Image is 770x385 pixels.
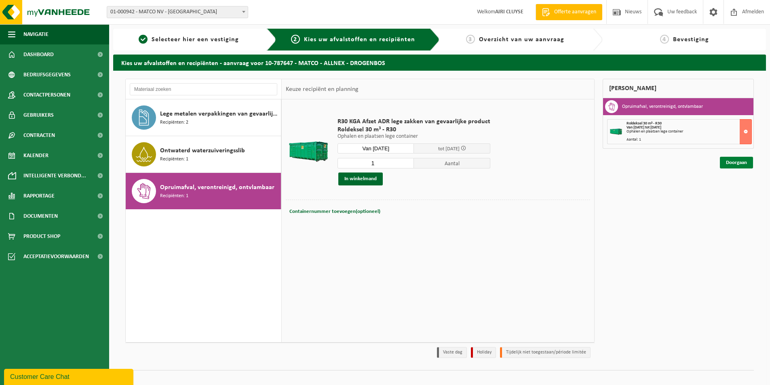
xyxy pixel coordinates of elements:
[160,183,274,192] span: Opruimafval, verontreinigd, ontvlambaar
[627,138,751,142] div: Aantal: 1
[23,145,49,166] span: Kalender
[23,166,86,186] span: Intelligente verbond...
[160,146,245,156] span: Ontwaterd waterzuiveringsslib
[479,36,564,43] span: Overzicht van uw aanvraag
[107,6,248,18] span: 01-000942 - MATCO NV - WAREGEM
[291,35,300,44] span: 2
[139,35,148,44] span: 1
[414,158,490,168] span: Aantal
[23,85,70,105] span: Contactpersonen
[23,24,49,44] span: Navigatie
[466,35,475,44] span: 3
[500,347,591,358] li: Tijdelijk niet toegestaan/période limitée
[338,134,490,139] p: Ophalen en plaatsen lege container
[152,36,239,43] span: Selecteer hier een vestiging
[720,157,753,168] a: Doorgaan
[126,136,281,173] button: Ontwaterd waterzuiveringsslib Recipiënten: 1
[23,105,54,125] span: Gebruikers
[160,119,188,126] span: Recipiënten: 2
[536,4,602,20] a: Offerte aanvragen
[627,121,662,126] span: Roldeksel 30 m³ - R30
[160,109,279,119] span: Lege metalen verpakkingen van gevaarlijke stoffen
[160,156,188,163] span: Recipiënten: 1
[627,130,751,134] div: Ophalen en plaatsen lege container
[622,100,703,113] h3: Opruimafval, verontreinigd, ontvlambaar
[23,65,71,85] span: Bedrijfsgegevens
[437,347,467,358] li: Vaste dag
[471,347,496,358] li: Holiday
[438,146,460,151] span: tot [DATE]
[23,226,60,246] span: Product Shop
[23,246,89,267] span: Acceptatievoorwaarden
[23,125,55,145] span: Contracten
[338,143,414,154] input: Selecteer datum
[4,367,135,385] iframe: chat widget
[627,125,661,130] strong: Van [DATE] tot [DATE]
[23,44,54,65] span: Dashboard
[338,173,383,185] button: In winkelmand
[338,126,490,134] span: Roldeksel 30 m³ - R30
[160,192,188,200] span: Recipiënten: 1
[289,209,380,214] span: Containernummer toevoegen(optioneel)
[660,35,669,44] span: 4
[23,186,55,206] span: Rapportage
[130,83,277,95] input: Materiaal zoeken
[603,79,754,98] div: [PERSON_NAME]
[673,36,709,43] span: Bevestiging
[495,9,523,15] strong: AIRI CLUYSE
[338,118,490,126] span: R30 KGA Afzet ADR lege zakken van gevaarlijke product
[304,36,415,43] span: Kies uw afvalstoffen en recipiënten
[552,8,598,16] span: Offerte aanvragen
[126,99,281,136] button: Lege metalen verpakkingen van gevaarlijke stoffen Recipiënten: 2
[117,35,260,44] a: 1Selecteer hier een vestiging
[113,55,766,70] h2: Kies uw afvalstoffen en recipiënten - aanvraag voor 10-787647 - MATCO - ALLNEX - DROGENBOS
[23,206,58,226] span: Documenten
[282,79,363,99] div: Keuze recipiënt en planning
[126,173,281,209] button: Opruimafval, verontreinigd, ontvlambaar Recipiënten: 1
[289,206,381,217] button: Containernummer toevoegen(optioneel)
